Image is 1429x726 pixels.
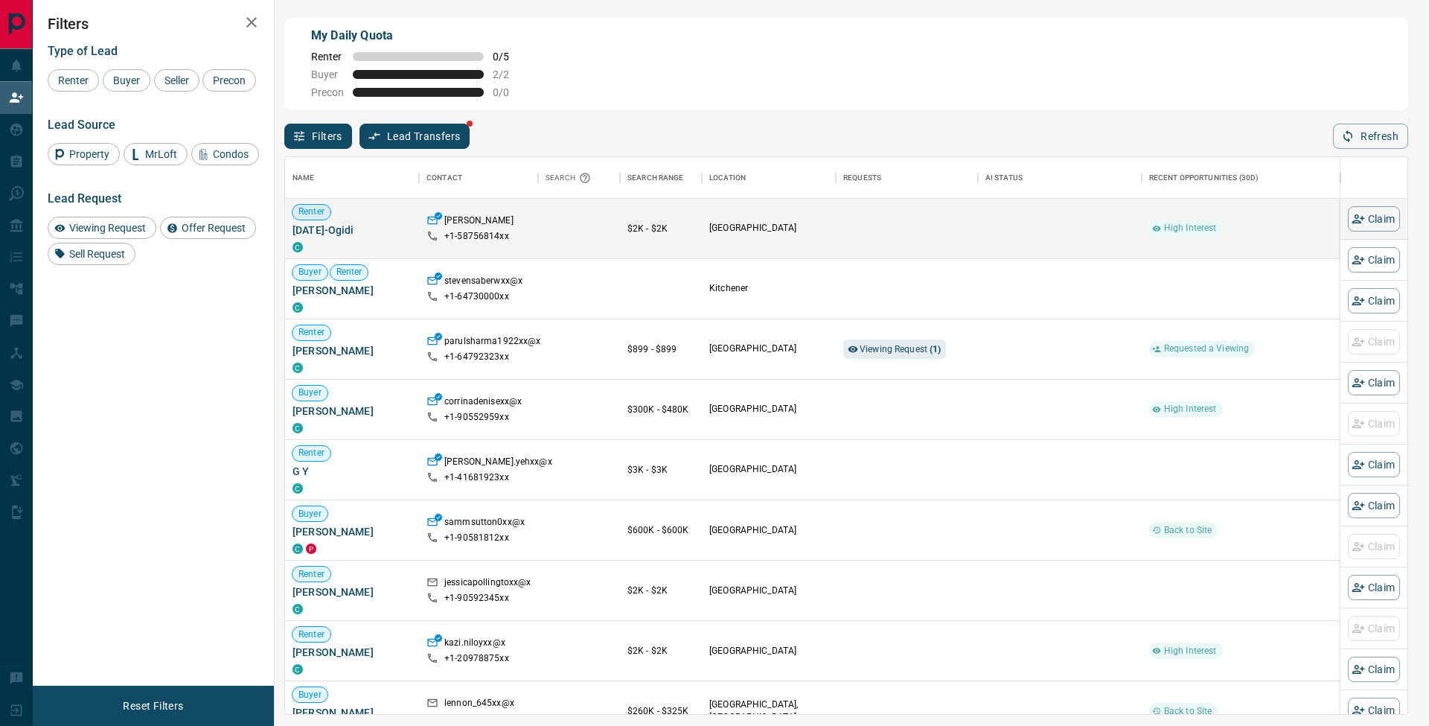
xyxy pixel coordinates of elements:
span: Property [64,148,115,160]
span: [PERSON_NAME] [292,585,412,599]
span: 2 / 2 [493,69,525,80]
div: Renter [48,69,99,92]
div: Search Range [620,157,702,199]
button: Lead Transfers [359,124,470,149]
button: Refresh [1333,124,1408,149]
div: Buyer [103,69,150,92]
div: AI Status [985,157,1023,199]
div: Offer Request [160,217,256,239]
p: jessicapollingtoxx@x [444,576,531,592]
div: Recent Opportunities (30d) [1142,157,1340,199]
p: [PERSON_NAME] [444,214,514,230]
button: Claim [1348,493,1400,518]
p: Kitchener [709,282,828,295]
div: Contact [419,157,538,199]
p: +1- 41681923xx [444,471,509,484]
div: Condos [191,143,259,165]
p: [PERSON_NAME].yehxx@x [444,456,552,471]
span: Buyer [108,74,145,86]
span: [DATE]-Ogidi [292,223,412,238]
p: +1- 90581812xx [444,532,509,544]
strong: ( 1 ) [930,344,941,354]
div: Recent Opportunities (30d) [1149,157,1259,199]
p: [GEOGRAPHIC_DATA] [709,222,828,235]
p: $899 - $899 [627,343,694,356]
p: +1- 90592345xx [444,592,509,605]
div: Sell Request [48,243,135,265]
div: condos.ca [292,242,303,252]
button: Claim [1348,288,1400,313]
div: Viewing Request [48,217,156,239]
span: Requested a Viewing [1158,343,1255,355]
button: Claim [1348,206,1400,232]
div: property.ca [306,544,316,554]
div: Seller [154,69,199,92]
span: Renter [330,266,368,278]
p: $2K - $2K [627,644,694,657]
span: Back to Site [1158,705,1218,718]
span: High Interest [1158,403,1223,415]
span: Precon [311,86,344,98]
div: condos.ca [292,423,303,433]
span: [PERSON_NAME] [292,283,412,298]
span: Buyer [292,508,327,520]
p: [GEOGRAPHIC_DATA] [709,343,828,355]
div: Contact [426,157,462,199]
span: Lead Request [48,191,121,206]
span: Type of Lead [48,44,118,58]
p: [GEOGRAPHIC_DATA] [709,585,828,597]
span: [PERSON_NAME] [292,404,412,418]
div: condos.ca [292,544,303,554]
span: Renter [292,628,330,641]
p: $300K - $480K [627,403,694,416]
div: condos.ca [292,363,303,373]
span: Renter [292,326,330,339]
button: Claim [1348,698,1400,723]
div: condos.ca [292,483,303,494]
span: Condos [208,148,254,160]
p: My Daily Quota [311,27,525,45]
span: [PERSON_NAME] [292,645,412,660]
p: $260K - $325K [627,704,694,718]
div: Requests [836,157,978,199]
div: AI Status [978,157,1142,199]
span: Back to Site [1158,524,1218,537]
h2: Filters [48,15,259,33]
span: [PERSON_NAME] [292,705,412,720]
p: [GEOGRAPHIC_DATA] [709,524,828,537]
span: Renter [292,447,330,459]
span: High Interest [1158,222,1223,235]
span: Seller [159,74,194,86]
div: Requests [843,157,881,199]
span: 0 / 5 [493,51,525,63]
p: corrinadenisexx@x [444,395,522,411]
div: Location [709,157,746,199]
p: [GEOGRAPHIC_DATA] [709,463,828,476]
span: 0 / 0 [493,86,525,98]
p: [GEOGRAPHIC_DATA], [GEOGRAPHIC_DATA] [709,698,828,724]
p: +1- 58756814xx [444,230,509,243]
span: Viewing Request [860,344,942,354]
div: Name [285,157,419,199]
div: condos.ca [292,604,303,614]
span: [PERSON_NAME] [292,343,412,358]
div: Search [546,157,595,199]
span: Renter [53,74,94,86]
p: +1- 90552959xx [444,411,509,424]
button: Filters [284,124,352,149]
span: Buyer [311,69,344,80]
button: Claim [1348,247,1400,273]
div: Viewing Request (1) [843,340,946,359]
span: Precon [208,74,251,86]
button: Claim [1348,575,1400,600]
span: Renter [292,568,330,581]
p: +1- 41689597xx [444,713,509,725]
span: Renter [292,206,330,218]
button: Claim [1348,657,1400,682]
div: Property [48,143,120,165]
p: kazi.niloyxx@x [444,637,505,652]
div: condos.ca [292,664,303,675]
span: Buyer [292,386,327,399]
p: $2K - $2K [627,584,694,597]
div: MrLoft [124,143,188,165]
